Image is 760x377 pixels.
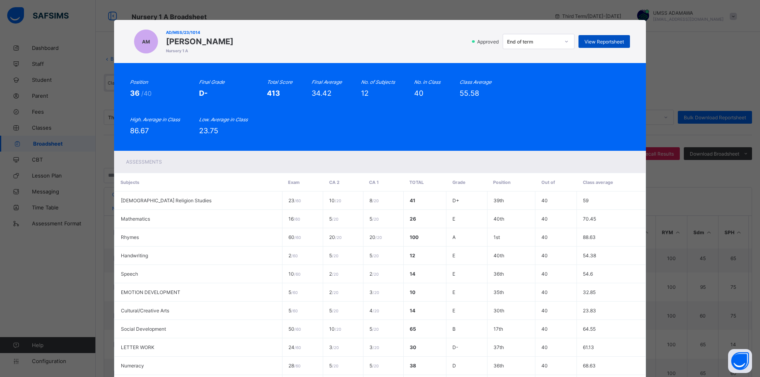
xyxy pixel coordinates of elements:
span: 2 [329,271,338,277]
span: Grade [452,180,466,185]
span: 88.63 [583,234,596,240]
span: / 60 [294,345,301,350]
span: / 60 [291,253,298,258]
span: 12 [410,253,415,259]
span: [DEMOGRAPHIC_DATA] Religion Studies [121,197,211,203]
span: 5 [288,308,298,314]
span: D [452,363,456,369]
span: B [452,326,456,332]
span: 36th [494,271,504,277]
span: AM [142,39,150,45]
span: 4 [369,308,379,314]
span: 40th [494,253,504,259]
span: 5 [288,289,298,295]
span: 50 [288,326,301,332]
button: Open asap [728,349,752,373]
span: / 60 [294,217,300,221]
span: / 20 [335,235,342,240]
div: End of term [507,39,560,45]
span: Numeracy [121,363,144,369]
span: 59 [583,197,588,203]
span: 17th [494,326,503,332]
span: 5 [369,253,379,259]
span: 68.63 [583,363,596,369]
span: / 20 [332,217,338,221]
span: 39th [494,197,504,203]
span: 41 [410,197,415,203]
span: CA 2 [329,180,340,185]
span: 23.75 [199,126,218,135]
span: 5 [329,253,338,259]
span: 20 [329,234,342,240]
span: 10 [288,271,300,277]
i: Position [130,79,148,85]
span: 40th [494,216,504,222]
span: 24 [288,344,301,350]
span: View Reportsheet [584,39,624,45]
span: Social Development [121,326,166,332]
span: EMOTION DEVELOPMENT [121,289,180,295]
span: 30th [494,308,504,314]
i: High. Average in Class [130,116,180,122]
span: 54.38 [583,253,596,259]
span: Speech [121,271,138,277]
span: 10 [410,289,415,295]
span: / 20 [332,363,338,368]
span: E [452,216,455,222]
span: 26 [410,216,416,222]
span: 60 [288,234,301,240]
span: / 60 [294,198,301,203]
span: 5 [329,308,338,314]
span: 40 [541,344,548,350]
span: / 20 [375,235,382,240]
span: Assessments [126,159,162,165]
span: / 20 [332,253,338,258]
span: 12 [361,89,369,97]
span: E [452,253,455,259]
span: A [452,234,456,240]
span: 40 [541,253,548,259]
span: / 20 [372,272,379,276]
span: 3 [369,344,379,350]
span: / 20 [332,345,339,350]
span: AD/MSS/23/1014 [166,30,233,35]
span: /40 [141,89,152,97]
span: / 60 [294,272,300,276]
span: 65 [410,326,416,332]
span: Approved [476,39,501,45]
span: 36th [494,363,504,369]
span: / 60 [291,290,298,295]
span: [PERSON_NAME] [166,37,233,46]
span: 36 [130,89,141,97]
span: 3 [369,289,379,295]
span: 40 [541,234,548,240]
span: 1st [494,234,500,240]
i: Total Score [267,79,292,85]
span: 35th [494,289,504,295]
span: 10 [329,326,341,332]
span: Subjects [120,180,139,185]
span: Cultural/Creative Arts [121,308,169,314]
span: E [452,271,455,277]
span: 20 [369,234,382,240]
span: 64.55 [583,326,596,332]
span: / 20 [373,308,379,313]
span: / 60 [294,327,301,332]
span: 2 [329,289,338,295]
span: / 20 [373,290,379,295]
span: / 20 [332,272,338,276]
span: 86.67 [130,126,149,135]
i: Final Average [312,79,342,85]
span: / 60 [294,363,300,368]
span: 40 [541,271,548,277]
span: / 20 [372,327,379,332]
span: 2 [288,253,298,259]
span: D- [452,344,458,350]
span: 5 [369,326,379,332]
span: Mathematics [121,216,150,222]
span: 32.85 [583,289,596,295]
span: E [452,289,455,295]
span: 70.45 [583,216,596,222]
span: 40 [414,89,423,97]
span: 38 [410,363,416,369]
